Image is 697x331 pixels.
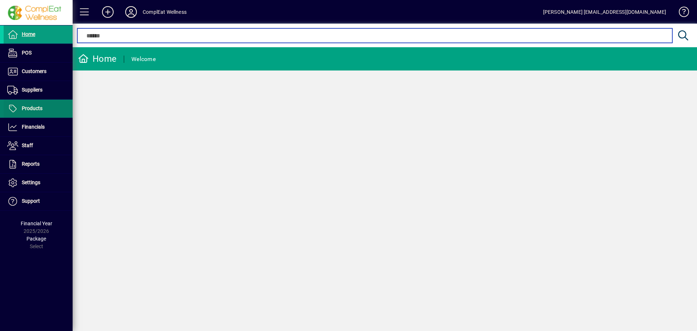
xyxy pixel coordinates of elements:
span: Home [22,31,35,37]
span: Financial Year [21,221,52,226]
span: Products [22,105,42,111]
span: Customers [22,68,46,74]
span: Package [27,236,46,242]
a: Financials [4,118,73,136]
a: Support [4,192,73,210]
span: POS [22,50,32,56]
button: Profile [119,5,143,19]
span: Reports [22,161,40,167]
span: Support [22,198,40,204]
span: Staff [22,142,33,148]
span: Settings [22,179,40,185]
div: Welcome [131,53,156,65]
div: Home [78,53,117,65]
a: Suppliers [4,81,73,99]
button: Add [96,5,119,19]
a: Customers [4,62,73,81]
a: Settings [4,174,73,192]
a: Products [4,100,73,118]
div: ComplEat Wellness [143,6,187,18]
span: Suppliers [22,87,42,93]
div: [PERSON_NAME] [EMAIL_ADDRESS][DOMAIN_NAME] [543,6,666,18]
a: Staff [4,137,73,155]
a: Knowledge Base [673,1,688,25]
span: Financials [22,124,45,130]
a: Reports [4,155,73,173]
a: POS [4,44,73,62]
